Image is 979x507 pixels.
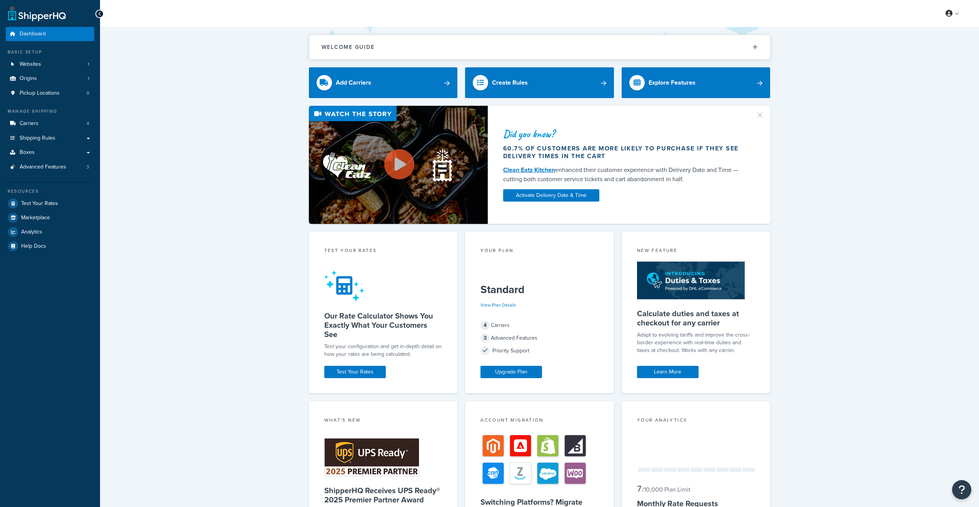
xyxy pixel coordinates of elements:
span: Advanced Features [20,164,66,170]
div: 60.7% of customers are more likely to purchase if they see delivery times in the cart [503,145,746,160]
div: Did you know? [503,128,746,139]
div: What's New [324,417,442,425]
a: Advanced Features3 [6,160,94,174]
div: Resources [6,188,94,195]
button: Open Resource Center [952,480,971,499]
a: Add Carriers [309,67,458,98]
a: Test Your Rates [6,197,94,210]
span: Pickup Locations [20,90,60,97]
span: 3 [480,334,490,343]
span: Analytics [21,229,42,235]
div: Carriers [480,320,599,331]
li: Websites [6,57,94,72]
div: enhanced their customer experience with Delivery Date and Time — cutting both customer service ti... [503,165,746,184]
div: Add Carriers [336,77,371,88]
a: Dashboard [6,27,94,41]
div: Account Migration [480,417,599,425]
a: Clean Eatz Kitchen [503,165,555,174]
div: Your Analytics [637,417,755,425]
li: Advanced Features [6,160,94,174]
h5: ShipperHQ Receives UPS Ready® 2025 Premier Partner Award [324,486,442,504]
a: Pickup Locations0 [6,86,94,100]
span: 3 [87,164,89,170]
span: 1 [88,75,89,82]
div: Manage Shipping [6,108,94,115]
div: New Feature [637,247,755,256]
a: Marketplace [6,211,94,225]
span: Shipping Rules [20,135,55,142]
h2: Welcome Guide [322,44,375,50]
span: 1 [88,61,89,68]
a: Websites1 [6,57,94,72]
a: Help Docs [6,239,94,253]
div: Test your configuration and get in-depth detail on how your rates are being calculated. [324,343,442,358]
span: Marketplace [21,215,50,221]
a: Analytics [6,225,94,239]
a: Create Rules [465,67,614,98]
span: Test Your Rates [21,200,58,207]
a: Activate Delivery Date & Time [503,189,599,202]
div: Create Rules [492,77,528,88]
a: Boxes [6,145,94,160]
li: Origins [6,72,94,86]
span: Dashboard [20,31,46,37]
span: Help Docs [21,243,46,250]
span: Origins [20,75,37,82]
span: 0 [87,90,89,97]
span: Boxes [20,149,35,156]
h5: Our Rate Calculator Shows You Exactly What Your Customers See [324,311,442,339]
img: Video thumbnail [309,106,488,224]
p: Adapt to evolving tariffs and improve the cross-border experience with real-time duties and taxes... [637,331,755,354]
span: 4 [480,321,490,330]
li: Carriers [6,117,94,131]
a: Origins1 [6,72,94,86]
h5: Calculate duties and taxes at checkout for any carrier [637,309,755,327]
a: Upgrade Plan [480,366,542,378]
a: Explore Features [622,67,771,98]
span: 7 [637,482,641,495]
small: / 10,000 Plan Limit [642,485,690,494]
h5: Standard [480,284,599,296]
div: Test your rates [324,247,442,256]
li: Pickup Locations [6,86,94,100]
div: Basic Setup [6,49,94,55]
div: Priority Support [480,345,599,356]
a: Test Your Rates [324,366,386,378]
button: Welcome Guide [309,35,770,59]
a: Shipping Rules [6,131,94,145]
div: Explore Features [649,77,695,88]
span: Websites [20,61,41,68]
a: Learn More [637,366,699,378]
div: Your Plan [480,247,599,256]
div: Advanced Features [480,333,599,344]
span: Carriers [20,120,38,127]
a: Carriers4 [6,117,94,131]
a: View Plan Details [480,302,516,309]
span: 4 [87,120,89,127]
